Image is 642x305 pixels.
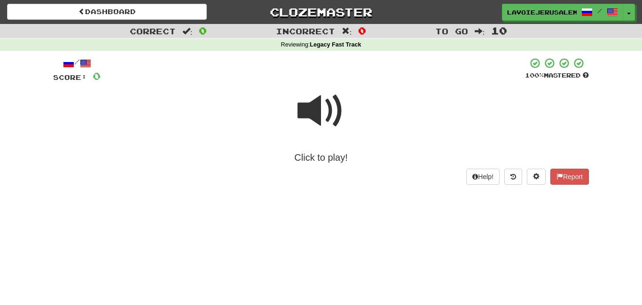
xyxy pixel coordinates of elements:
div: Mastered [525,71,589,80]
span: 10 [491,25,507,36]
a: Dashboard [7,4,207,20]
span: Incorrect [276,26,335,36]
button: Report [550,169,589,185]
button: Help! [466,169,500,185]
div: Click to play! [53,151,589,164]
a: lavoiejerusalem / [502,4,623,21]
span: To go [435,26,468,36]
span: lavoiejerusalem [507,8,577,16]
span: : [475,27,485,35]
span: : [342,27,352,35]
a: Clozemaster [221,4,421,20]
span: : [182,27,193,35]
strong: Legacy Fast Track [310,41,361,48]
span: 0 [199,25,207,36]
span: 0 [93,70,101,82]
span: Correct [130,26,176,36]
button: Round history (alt+y) [504,169,522,185]
span: / [597,8,602,14]
div: / [53,57,101,69]
span: Score: [53,73,87,81]
span: 100 % [525,71,544,79]
span: 0 [358,25,366,36]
